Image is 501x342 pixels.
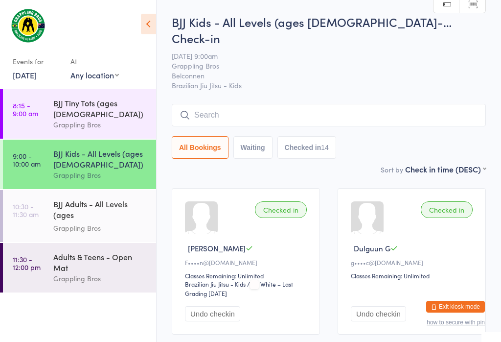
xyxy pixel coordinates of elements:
span: Dulguun G [354,243,390,253]
div: 14 [321,144,329,151]
span: Brazilian Jiu Jitsu - Kids [172,80,486,90]
button: Undo checkin [351,306,406,321]
button: how to secure with pin [427,319,485,326]
div: Checked in [255,201,307,218]
div: Grappling Bros [53,119,148,130]
div: BJJ Kids - All Levels (ages [DEMOGRAPHIC_DATA]) [53,148,148,170]
a: [DATE] [13,70,37,80]
input: Search [172,104,486,126]
div: Checked in [421,201,473,218]
button: Undo checkin [185,306,240,321]
label: Sort by [381,165,403,174]
a: 11:30 -12:00 pmAdults & Teens - Open MatGrappling Bros [3,243,156,293]
time: 8:15 - 9:00 am [13,101,38,117]
time: 9:00 - 10:00 am [13,152,41,168]
div: Grappling Bros [53,273,148,284]
img: Grappling Bros Belconnen [10,7,46,44]
span: Belconnen [172,71,471,80]
div: At [70,53,119,70]
button: Checked in14 [277,136,336,159]
div: Grappling Bros [53,222,148,234]
div: Classes Remaining: Unlimited [351,271,476,280]
a: 9:00 -10:00 amBJJ Kids - All Levels (ages [DEMOGRAPHIC_DATA])Grappling Bros [3,140,156,189]
span: [DATE] 9:00am [172,51,471,61]
button: Exit kiosk mode [426,301,485,313]
div: Events for [13,53,61,70]
div: g••••c@[DOMAIN_NAME] [351,258,476,267]
div: Adults & Teens - Open Mat [53,251,148,273]
div: Check in time (DESC) [405,164,486,174]
a: 10:30 -11:30 amBJJ Adults - All Levels (ages [DEMOGRAPHIC_DATA]+)Grappling Bros [3,190,156,242]
span: Grappling Bros [172,61,471,71]
a: 8:15 -9:00 amBJJ Tiny Tots (ages [DEMOGRAPHIC_DATA])Grappling Bros [3,89,156,139]
div: BJJ Tiny Tots (ages [DEMOGRAPHIC_DATA]) [53,98,148,119]
time: 11:30 - 12:00 pm [13,255,41,271]
button: All Bookings [172,136,228,159]
div: BJJ Adults - All Levels (ages [DEMOGRAPHIC_DATA]+) [53,198,148,222]
div: Any location [70,70,119,80]
div: Classes Remaining: Unlimited [185,271,310,280]
div: Grappling Bros [53,170,148,181]
span: [PERSON_NAME] [188,243,246,253]
button: Waiting [233,136,273,159]
time: 10:30 - 11:30 am [13,202,39,218]
div: Brazilian Jiu Jitsu - Kids [185,280,246,288]
div: F••••n@[DOMAIN_NAME] [185,258,310,267]
h2: BJJ Kids - All Levels (ages [DEMOGRAPHIC_DATA]-… Check-in [172,14,486,46]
